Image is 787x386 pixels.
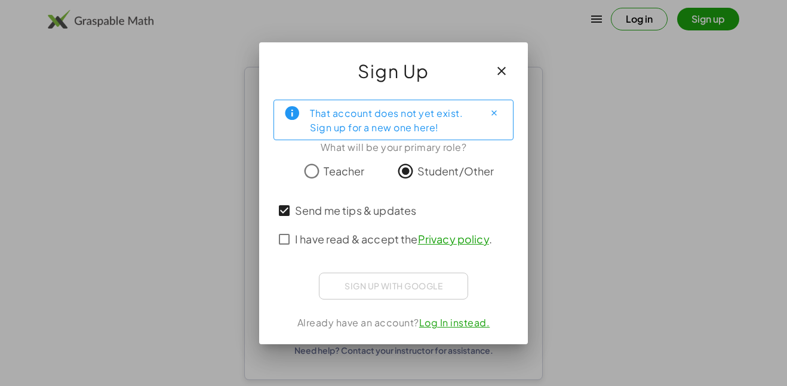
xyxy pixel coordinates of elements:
span: Sign Up [358,57,429,85]
span: I have read & accept the . [295,231,492,247]
a: Privacy policy [418,232,489,246]
a: Log In instead. [419,316,490,329]
span: Teacher [324,163,364,179]
button: Close [484,104,503,123]
div: Already have an account? [273,316,514,330]
div: That account does not yet exist. Sign up for a new one here! [310,105,475,135]
span: Send me tips & updates [295,202,416,218]
div: What will be your primary role? [273,140,514,155]
span: Student/Other [417,163,494,179]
